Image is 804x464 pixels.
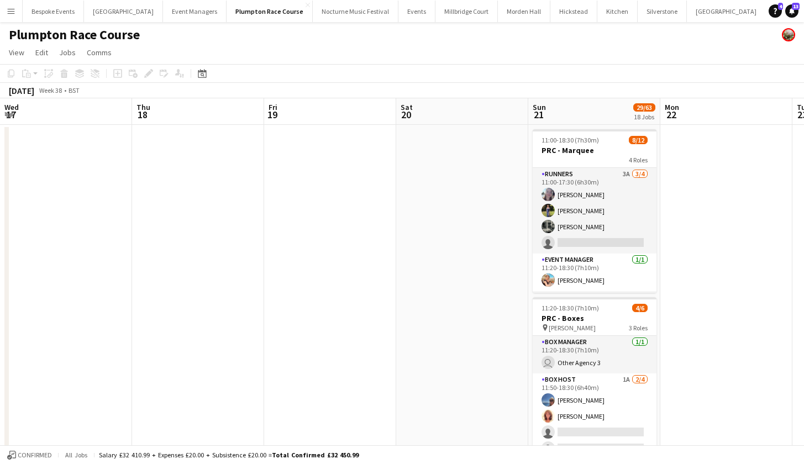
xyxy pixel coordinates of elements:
app-user-avatar: Staffing Manager [782,28,795,41]
span: 20 [399,108,413,121]
a: Comms [82,45,116,60]
span: 4 [778,3,783,10]
button: Confirmed [6,449,54,461]
span: Sun [533,102,546,112]
span: Comms [87,48,112,57]
span: 22 [663,108,679,121]
h3: PRC - Boxes [533,313,656,323]
div: BST [69,86,80,94]
h3: PRC - Marquee [533,145,656,155]
span: Jobs [59,48,76,57]
a: 4 [769,4,782,18]
span: Thu [136,102,150,112]
span: Mon [665,102,679,112]
span: Total Confirmed £32 450.99 [272,451,359,459]
button: Event Managers [163,1,227,22]
a: Edit [31,45,52,60]
app-job-card: 11:00-18:30 (7h30m)8/12PRC - Marquee4 RolesRunners3A3/411:00-17:30 (6h30m)[PERSON_NAME][PERSON_NA... [533,129,656,293]
span: 13 [792,3,800,10]
app-job-card: 11:20-18:30 (7h10m)4/6PRC - Boxes [PERSON_NAME]3 RolesBox Manager1/111:20-18:30 (7h10m) Other Age... [533,297,656,461]
span: 8/12 [629,136,648,144]
button: Bespoke Events [23,1,84,22]
app-card-role: Box Host1A2/411:50-18:30 (6h40m)[PERSON_NAME][PERSON_NAME] [533,373,656,459]
button: Events [398,1,435,22]
span: 17 [3,108,19,121]
a: 13 [785,4,798,18]
button: Millbridge Court [435,1,498,22]
button: [GEOGRAPHIC_DATA] [84,1,163,22]
span: 4 Roles [629,156,648,164]
app-card-role: Runners3A3/411:00-17:30 (6h30m)[PERSON_NAME][PERSON_NAME][PERSON_NAME] [533,168,656,254]
button: Plumpton Race Course [227,1,313,22]
span: Fri [269,102,277,112]
button: [GEOGRAPHIC_DATA] [687,1,766,22]
span: 11:00-18:30 (7h30m) [542,136,599,144]
div: Salary £32 410.99 + Expenses £20.00 + Subsistence £20.00 = [99,451,359,459]
span: Wed [4,102,19,112]
span: Sat [401,102,413,112]
h1: Plumpton Race Course [9,27,140,43]
div: 18 Jobs [634,113,655,121]
span: Confirmed [18,451,52,459]
button: Silverstone [638,1,687,22]
button: Kitchen [597,1,638,22]
span: 19 [267,108,277,121]
button: Morden Hall [498,1,550,22]
span: View [9,48,24,57]
span: Week 38 [36,86,64,94]
span: 21 [531,108,546,121]
span: 29/63 [633,103,655,112]
span: [PERSON_NAME] [549,324,596,332]
button: Nocturne Music Festival [313,1,398,22]
app-card-role: Event Manager1/111:20-18:30 (7h10m)[PERSON_NAME] [533,254,656,291]
span: 4/6 [632,304,648,312]
button: Hickstead [550,1,597,22]
span: All jobs [63,451,90,459]
span: 18 [135,108,150,121]
app-card-role: Box Manager1/111:20-18:30 (7h10m) Other Agency 3 [533,336,656,373]
span: Edit [35,48,48,57]
span: 3 Roles [629,324,648,332]
div: [DATE] [9,85,34,96]
a: View [4,45,29,60]
a: Jobs [55,45,80,60]
span: 11:20-18:30 (7h10m) [542,304,599,312]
